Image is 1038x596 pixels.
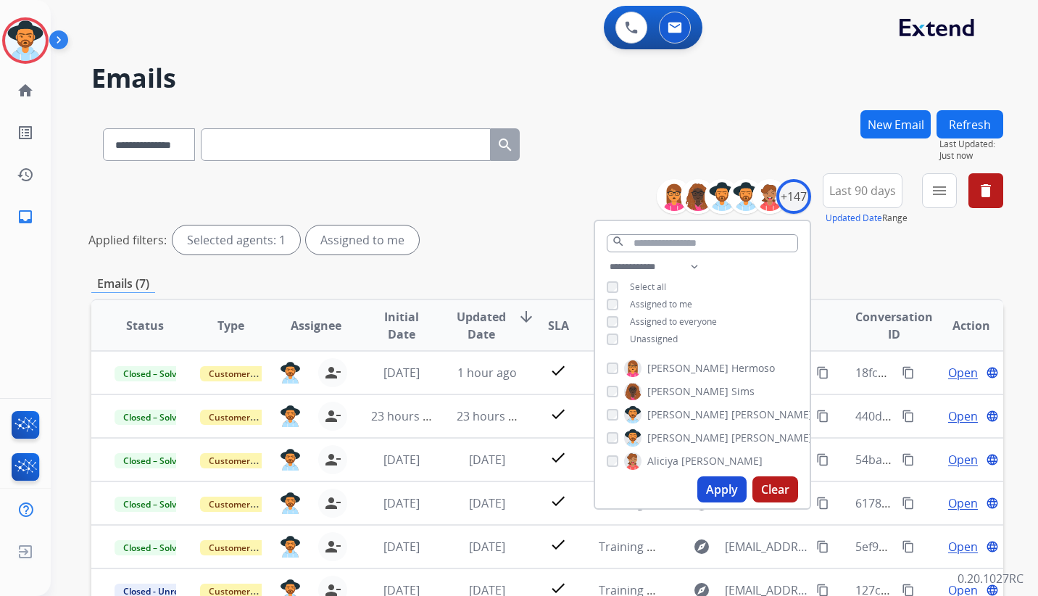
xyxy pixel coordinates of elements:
[173,225,300,254] div: Selected agents: 1
[280,449,301,471] img: agent-avatar
[200,410,294,425] span: Customer Support
[549,405,567,423] mat-icon: check
[902,453,915,466] mat-icon: content_copy
[17,166,34,183] mat-icon: history
[725,538,808,555] span: [EMAIL_ADDRESS][DOMAIN_NAME]
[518,308,535,326] mat-icon: arrow_downward
[816,410,829,423] mat-icon: content_copy
[697,476,747,502] button: Apply
[599,539,851,555] span: Training PA2: Do Not Assign ([PERSON_NAME])
[126,317,164,334] span: Status
[324,407,341,425] mat-icon: person_remove
[731,407,813,422] span: [PERSON_NAME]
[902,410,915,423] mat-icon: content_copy
[324,451,341,468] mat-icon: person_remove
[986,540,999,553] mat-icon: language
[17,208,34,225] mat-icon: inbox
[497,136,514,154] mat-icon: search
[630,333,678,345] span: Unassigned
[931,182,948,199] mat-icon: menu
[457,308,506,343] span: Updated Date
[826,212,908,224] span: Range
[986,453,999,466] mat-icon: language
[647,407,728,422] span: [PERSON_NAME]
[731,384,755,399] span: Sims
[115,453,195,468] span: Closed – Solved
[681,454,763,468] span: [PERSON_NAME]
[855,308,933,343] span: Conversation ID
[986,410,999,423] mat-icon: language
[306,225,419,254] div: Assigned to me
[200,540,294,555] span: Customer Support
[918,300,1003,351] th: Action
[860,110,931,138] button: New Email
[630,298,692,310] span: Assigned to me
[324,538,341,555] mat-icon: person_remove
[647,454,678,468] span: Aliciya
[457,408,528,424] span: 23 hours ago
[816,540,829,553] mat-icon: content_copy
[457,365,517,381] span: 1 hour ago
[937,110,1003,138] button: Refresh
[630,281,666,293] span: Select all
[280,405,301,428] img: agent-avatar
[948,538,978,555] span: Open
[383,452,420,468] span: [DATE]
[829,188,896,194] span: Last 90 days
[200,453,294,468] span: Customer Support
[383,539,420,555] span: [DATE]
[693,538,710,555] mat-icon: explore
[383,365,420,381] span: [DATE]
[88,231,167,249] p: Applied filters:
[17,82,34,99] mat-icon: home
[549,362,567,379] mat-icon: check
[549,492,567,510] mat-icon: check
[630,315,717,328] span: Assigned to everyone
[371,308,433,343] span: Initial Date
[731,361,775,376] span: Hermoso
[200,497,294,512] span: Customer Support
[548,317,569,334] span: SLA
[826,212,882,224] button: Updated Date
[986,497,999,510] mat-icon: language
[647,361,728,376] span: [PERSON_NAME]
[280,492,301,515] img: agent-avatar
[948,407,978,425] span: Open
[5,20,46,61] img: avatar
[977,182,995,199] mat-icon: delete
[823,173,902,208] button: Last 90 days
[549,449,567,466] mat-icon: check
[115,366,195,381] span: Closed – Solved
[115,497,195,512] span: Closed – Solved
[948,451,978,468] span: Open
[948,494,978,512] span: Open
[91,64,1003,93] h2: Emails
[986,366,999,379] mat-icon: language
[280,536,301,558] img: agent-avatar
[612,235,625,248] mat-icon: search
[647,431,728,445] span: [PERSON_NAME]
[816,366,829,379] mat-icon: content_copy
[469,539,505,555] span: [DATE]
[731,431,813,445] span: [PERSON_NAME]
[816,497,829,510] mat-icon: content_copy
[324,494,341,512] mat-icon: person_remove
[939,150,1003,162] span: Just now
[200,366,294,381] span: Customer Support
[902,497,915,510] mat-icon: content_copy
[115,540,195,555] span: Closed – Solved
[469,452,505,468] span: [DATE]
[217,317,244,334] span: Type
[647,384,728,399] span: [PERSON_NAME]
[383,495,420,511] span: [DATE]
[291,317,341,334] span: Assignee
[115,410,195,425] span: Closed – Solved
[752,476,798,502] button: Clear
[549,536,567,553] mat-icon: check
[816,453,829,466] mat-icon: content_copy
[280,362,301,384] img: agent-avatar
[324,364,341,381] mat-icon: person_remove
[371,408,443,424] span: 23 hours ago
[939,138,1003,150] span: Last Updated:
[902,540,915,553] mat-icon: content_copy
